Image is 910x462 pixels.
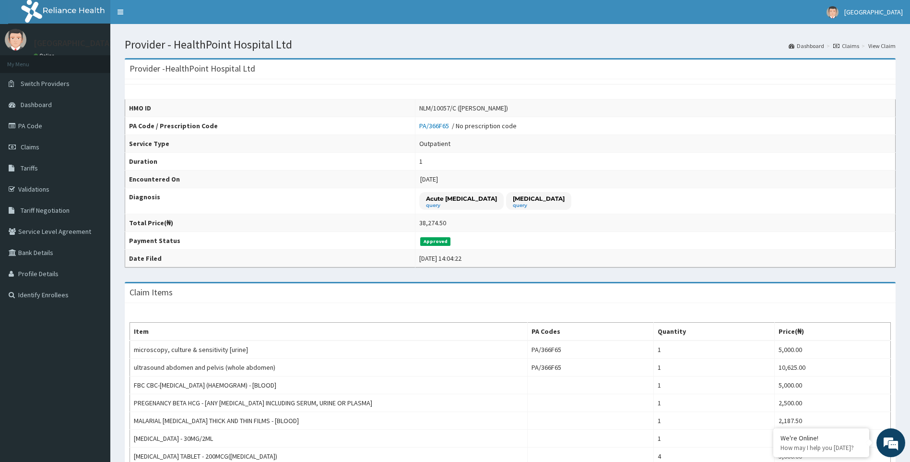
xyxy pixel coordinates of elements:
[419,254,461,263] div: [DATE] 14:04:22
[125,99,415,117] th: HMO ID
[130,288,173,297] h3: Claim Items
[21,206,70,215] span: Tariff Negotiation
[21,100,52,109] span: Dashboard
[125,214,415,232] th: Total Price(₦)
[130,430,528,448] td: [MEDICAL_DATA] - 30MG/2ML
[125,188,415,214] th: Diagnosis
[419,103,508,113] div: NLM/10057/C ([PERSON_NAME])
[34,52,57,59] a: Online
[130,377,528,394] td: FBC CBC-[MEDICAL_DATA] (HAEMOGRAM) - [BLOOD]
[130,412,528,430] td: MALARIAL [MEDICAL_DATA] THICK AND THIN FILMS - [BLOOD]
[419,139,450,148] div: Outpatient
[125,117,415,135] th: PA Code / Prescription Code
[5,29,26,50] img: User Image
[827,6,839,18] img: User Image
[125,38,896,51] h1: Provider - HealthPoint Hospital Ltd
[125,232,415,250] th: Payment Status
[130,64,255,73] h3: Provider - HealthPoint Hospital Ltd
[789,42,824,50] a: Dashboard
[774,394,890,412] td: 2,500.00
[833,42,859,50] a: Claims
[419,122,452,130] a: PA/366F65
[774,412,890,430] td: 2,187.50
[130,394,528,412] td: PREGENANCY BETA HCG - [ANY [MEDICAL_DATA] INCLUDING SERUM, URINE OR PLASMA]
[780,434,862,442] div: We're Online!
[125,153,415,170] th: Duration
[513,195,565,203] p: [MEDICAL_DATA]
[774,340,890,359] td: 5,000.00
[653,359,774,377] td: 1
[130,323,528,341] th: Item
[21,164,38,172] span: Tariffs
[426,195,497,203] p: Acute [MEDICAL_DATA]
[125,170,415,188] th: Encountered On
[653,412,774,430] td: 1
[528,359,653,377] td: PA/366F65
[130,340,528,359] td: microscopy, culture & sensitivity [urine]
[653,394,774,412] td: 1
[653,323,774,341] th: Quantity
[653,430,774,448] td: 1
[426,203,497,208] small: query
[653,340,774,359] td: 1
[653,377,774,394] td: 1
[774,377,890,394] td: 5,000.00
[125,250,415,267] th: Date Filed
[21,79,70,88] span: Switch Providers
[420,175,438,183] span: [DATE]
[780,444,862,452] p: How may I help you today?
[868,42,896,50] a: View Claim
[513,203,565,208] small: query
[419,157,423,166] div: 1
[528,323,653,341] th: PA Codes
[34,39,113,48] p: [GEOGRAPHIC_DATA]
[420,237,450,246] span: Approved
[844,8,903,16] span: [GEOGRAPHIC_DATA]
[774,323,890,341] th: Price(₦)
[130,359,528,377] td: ultrasound abdomen and pelvis (whole abdomen)
[21,143,39,151] span: Claims
[419,218,446,228] div: 38,274.50
[419,121,517,131] div: / No prescription code
[774,359,890,377] td: 10,625.00
[528,340,653,359] td: PA/366F65
[125,135,415,153] th: Service Type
